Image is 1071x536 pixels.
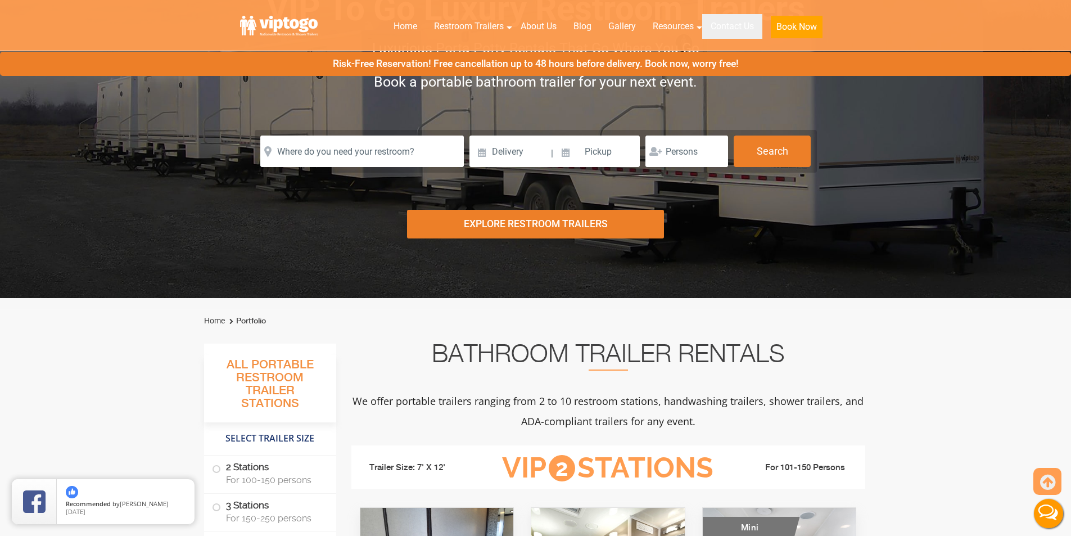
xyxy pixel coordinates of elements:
li: For 101-150 Persons [731,461,857,475]
button: Live Chat [1026,491,1071,536]
h4: Select Trailer Size [204,428,336,449]
a: Resources [644,14,702,39]
input: Where do you need your restroom? [260,136,464,167]
h2: Bathroom Trailer Rentals [351,344,865,371]
li: Trailer Size: 7' X 12' [359,451,485,485]
div: Explore Restroom Trailers [407,210,664,238]
li: Portfolio [227,314,266,328]
img: thumbs up icon [66,486,78,498]
a: Home [385,14,426,39]
h3: VIP Stations [485,453,731,484]
span: | [551,136,553,172]
input: Delivery [469,136,550,167]
h3: All Portable Restroom Trailer Stations [204,355,336,422]
input: Persons [645,136,728,167]
label: 2 Stations [212,456,328,490]
img: Review Rating [23,490,46,513]
span: Recommended [66,499,111,508]
span: For 150-250 persons [226,513,323,524]
span: by [66,501,186,508]
a: Blog [565,14,600,39]
input: Pickup [555,136,640,167]
span: [DATE] [66,507,85,516]
button: Book Now [771,16,823,38]
a: Gallery [600,14,644,39]
span: 2 [549,455,575,481]
button: Search [734,136,811,167]
a: Book Now [762,14,831,45]
a: Contact Us [702,14,762,39]
a: About Us [512,14,565,39]
span: Book a portable bathroom trailer for your next event. [374,74,697,90]
span: [PERSON_NAME] [120,499,169,508]
label: 3 Stations [212,494,328,529]
a: Home [204,316,225,325]
span: For 100-150 persons [226,475,323,485]
a: Restroom Trailers [426,14,512,39]
p: We offer portable trailers ranging from 2 to 10 restroom stations, handwashing trailers, shower t... [351,391,865,431]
